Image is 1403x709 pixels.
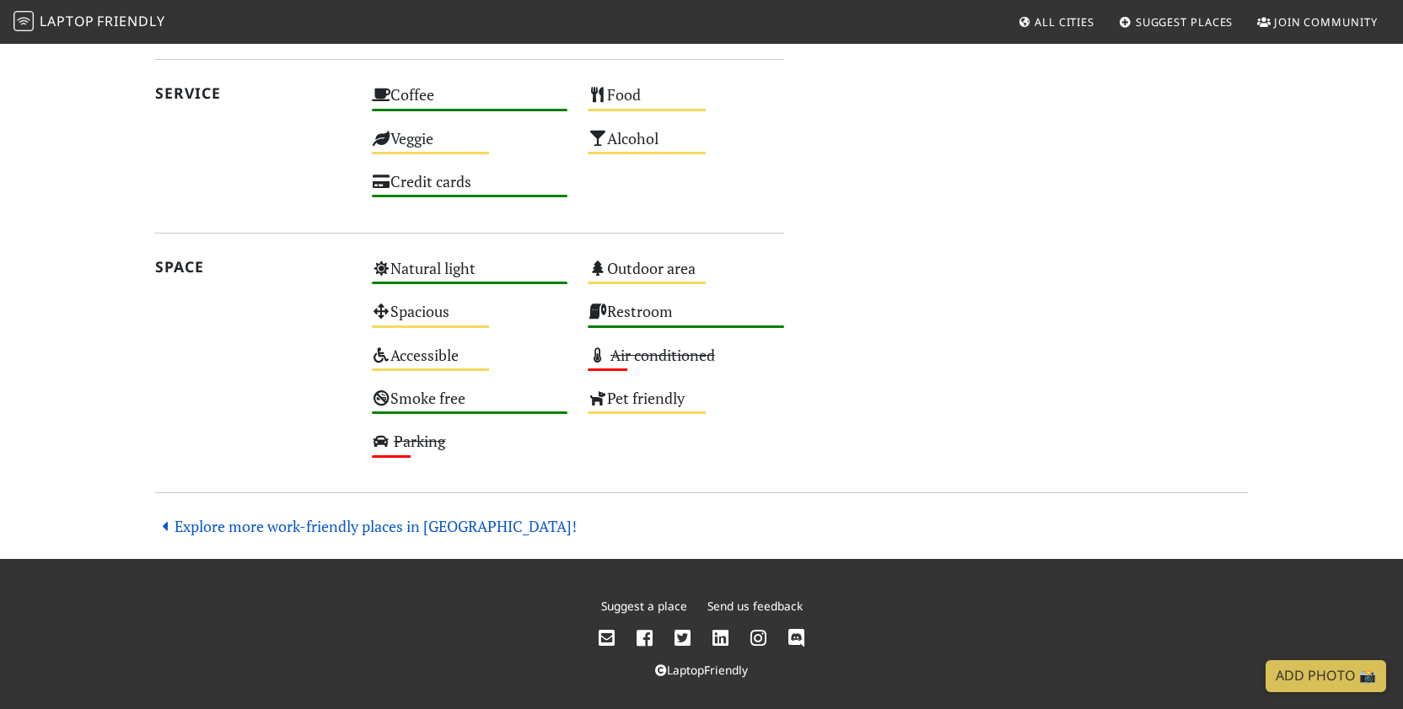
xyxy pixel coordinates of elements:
a: Add Photo 📸 [1266,660,1386,692]
div: Spacious [362,298,578,341]
div: Natural light [362,255,578,298]
a: Send us feedback [707,598,803,614]
div: Outdoor area [578,255,794,298]
div: Pet friendly [578,384,794,427]
div: Food [578,81,794,124]
a: All Cities [1011,7,1101,37]
div: Smoke free [362,384,578,427]
div: Accessible [362,341,578,384]
div: Veggie [362,125,578,168]
h2: Service [155,84,352,102]
div: Coffee [362,81,578,124]
h2: Space [155,258,352,276]
s: Parking [394,431,445,451]
span: Laptop [40,12,94,30]
div: Restroom [578,298,794,341]
s: Air conditioned [610,345,715,365]
a: Suggest Places [1112,7,1240,37]
div: Alcohol [578,125,794,168]
a: Explore more work-friendly places in [GEOGRAPHIC_DATA]! [155,516,577,536]
span: Join Community [1274,14,1378,30]
a: LaptopFriendly LaptopFriendly [13,8,165,37]
span: Suggest Places [1136,14,1234,30]
span: Friendly [97,12,164,30]
a: Suggest a place [601,598,687,614]
div: Credit cards [362,168,578,211]
a: Join Community [1250,7,1384,37]
a: LaptopFriendly [655,662,748,678]
img: LaptopFriendly [13,11,34,31]
span: All Cities [1035,14,1094,30]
